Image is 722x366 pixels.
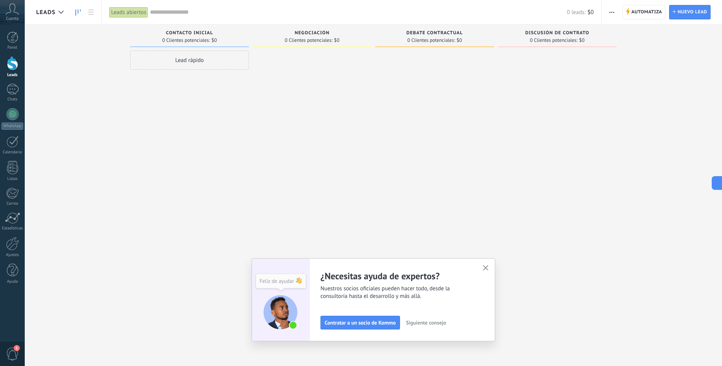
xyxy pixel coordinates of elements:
[530,38,577,43] span: 0 Clientes potenciales:
[72,5,84,20] a: Leads
[130,51,249,70] div: Lead rápido
[2,201,24,206] div: Correo
[631,5,662,19] span: Automatiza
[295,30,330,36] span: Negociación
[588,9,594,16] span: $0
[212,38,217,43] span: $0
[669,5,711,19] a: Nuevo lead
[134,30,245,37] div: Contacto inicial
[2,279,24,284] div: Ayuda
[109,7,148,18] div: Leads abiertos
[2,97,24,102] div: Chats
[403,317,449,328] button: Siguiente consejo
[677,5,707,19] span: Nuevo lead
[2,45,24,50] div: Panel
[2,150,24,155] div: Calendario
[379,30,490,37] div: Debate contractual
[567,9,585,16] span: 0 leads:
[14,345,20,351] span: 1
[320,270,473,282] h2: ¿Necesitas ayuda de expertos?
[285,38,332,43] span: 0 Clientes potenciales:
[525,30,589,36] span: Discusión de contrato
[2,177,24,181] div: Listas
[6,16,19,21] span: Cuenta
[2,73,24,78] div: Leads
[622,5,666,19] a: Automatiza
[579,38,585,43] span: $0
[334,38,339,43] span: $0
[320,285,473,300] span: Nuestros socios oficiales pueden hacer todo, desde la consultoría hasta el desarrollo y más allá.
[162,38,210,43] span: 0 Clientes potenciales:
[320,316,400,329] button: Contratar a un socio de Kommo
[84,5,97,20] a: Lista
[257,30,368,37] div: Negociación
[406,320,446,325] span: Siguiente consejo
[406,30,463,36] span: Debate contractual
[502,30,613,37] div: Discusión de contrato
[457,38,462,43] span: $0
[36,9,56,16] span: Leads
[2,123,23,130] div: WhatsApp
[325,320,396,325] span: Contratar a un socio de Kommo
[166,30,213,36] span: Contacto inicial
[407,38,455,43] span: 0 Clientes potenciales:
[2,226,24,231] div: Estadísticas
[2,253,24,258] div: Ajustes
[606,5,617,19] button: Más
